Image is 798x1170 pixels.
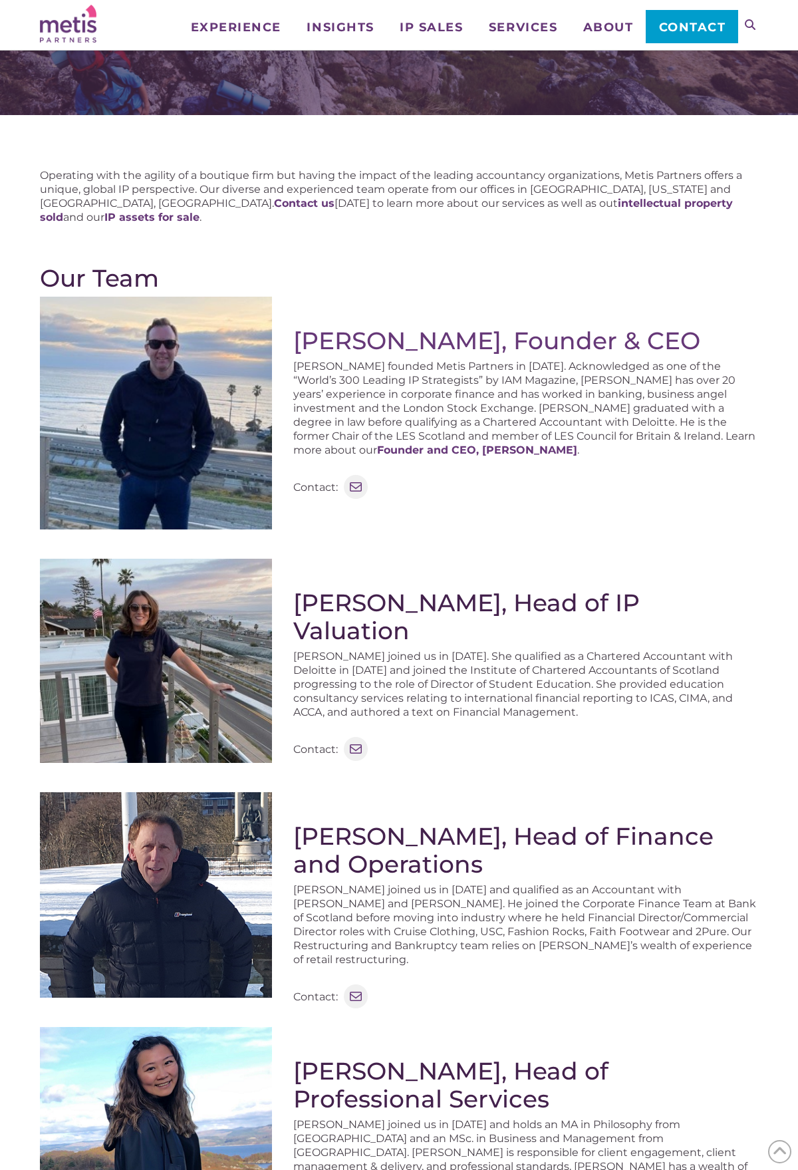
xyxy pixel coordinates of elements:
p: [PERSON_NAME] founded Metis Partners in [DATE]. Acknowledged as one of the “World’s 300 Leading I... [293,359,758,457]
p: Contact: [293,990,338,1004]
p: Operating with the agility of a boutique firm but having the impact of the leading accountancy or... [40,168,758,224]
h2: Our Team [40,264,758,292]
a: Contact us [274,197,334,210]
p: [PERSON_NAME] joined us in [DATE] and qualified as an Accountant with [PERSON_NAME] and [PERSON_N... [293,883,758,966]
p: Contact: [293,480,338,494]
h2: [PERSON_NAME], Head of Professional Services [293,1057,758,1113]
a: Contact [646,10,738,43]
a: IP assets for sale [104,211,199,223]
span: Experience [191,21,281,33]
a: Founder and CEO, [PERSON_NAME] [377,444,577,456]
p: Contact: [293,742,338,756]
span: Services [489,21,557,33]
span: About [583,21,634,33]
a: [PERSON_NAME], Founder & CEO [293,326,700,355]
p: [PERSON_NAME] joined us in [DATE]. She qualified as a Chartered Accountant with Deloitte in [DATE... [293,649,758,719]
h2: [PERSON_NAME], Head of Finance and Operations [293,822,758,878]
span: IP Sales [400,21,463,33]
img: Metis Partners [40,5,96,43]
h2: [PERSON_NAME], Head of IP Valuation [293,589,758,645]
img: Iain Baird - Metis Partners Author [40,792,272,998]
span: Back to Top [768,1140,791,1163]
span: Contact [659,21,726,33]
span: Insights [307,21,374,33]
